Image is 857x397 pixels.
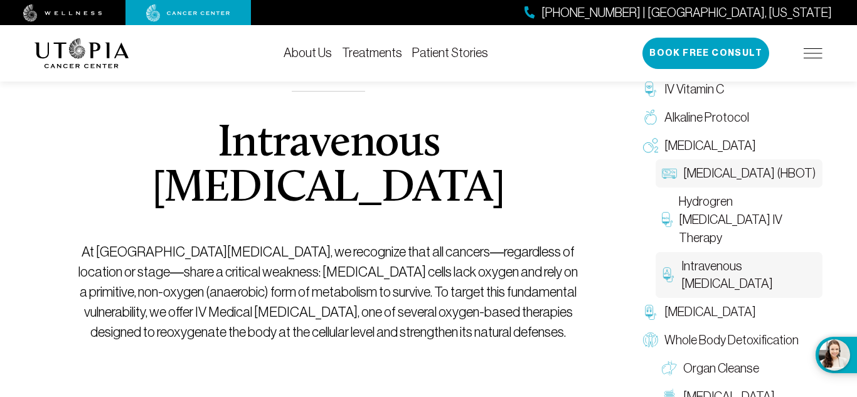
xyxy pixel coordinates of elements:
span: Alkaline Protocol [664,109,749,127]
a: Intravenous [MEDICAL_DATA] [656,252,822,299]
a: Hydrogren [MEDICAL_DATA] IV Therapy [656,188,822,251]
img: Hydrogren Peroxide IV Therapy [662,212,673,227]
span: Organ Cleanse [683,359,759,378]
a: About Us [284,46,332,60]
a: Organ Cleanse [656,354,822,383]
img: wellness [23,4,102,22]
h1: Intravenous [MEDICAL_DATA] [78,122,578,212]
span: Hydrogren [MEDICAL_DATA] IV Therapy [679,193,816,246]
img: logo [35,38,129,68]
span: Intravenous [MEDICAL_DATA] [681,257,816,294]
span: [MEDICAL_DATA] [664,137,756,155]
img: Alkaline Protocol [643,110,658,125]
img: Organ Cleanse [662,361,677,376]
a: [PHONE_NUMBER] | [GEOGRAPHIC_DATA], [US_STATE] [524,4,832,22]
span: Whole Body Detoxification [664,331,799,349]
button: Book Free Consult [642,38,769,69]
a: Patient Stories [412,46,488,60]
span: [MEDICAL_DATA] [664,303,756,321]
img: Hyperbaric Oxygen Therapy (HBOT) [662,166,677,181]
a: [MEDICAL_DATA] [637,132,822,160]
a: [MEDICAL_DATA] (HBOT) [656,159,822,188]
img: icon-hamburger [804,48,822,58]
a: Whole Body Detoxification [637,326,822,354]
a: Alkaline Protocol [637,103,822,132]
span: IV Vitamin C [664,80,724,98]
img: Oxygen Therapy [643,138,658,153]
img: IV Vitamin C [643,82,658,97]
img: Whole Body Detoxification [643,332,658,347]
p: At [GEOGRAPHIC_DATA][MEDICAL_DATA], we recognize that all cancers—regardless of location or stage... [78,242,578,342]
a: Treatments [342,46,402,60]
span: [MEDICAL_DATA] (HBOT) [683,164,816,183]
img: Intravenous Ozone Therapy [662,267,675,282]
a: IV Vitamin C [637,75,822,103]
a: [MEDICAL_DATA] [637,298,822,326]
span: [PHONE_NUMBER] | [GEOGRAPHIC_DATA], [US_STATE] [541,4,832,22]
img: Chelation Therapy [643,305,658,320]
img: cancer center [146,4,230,22]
